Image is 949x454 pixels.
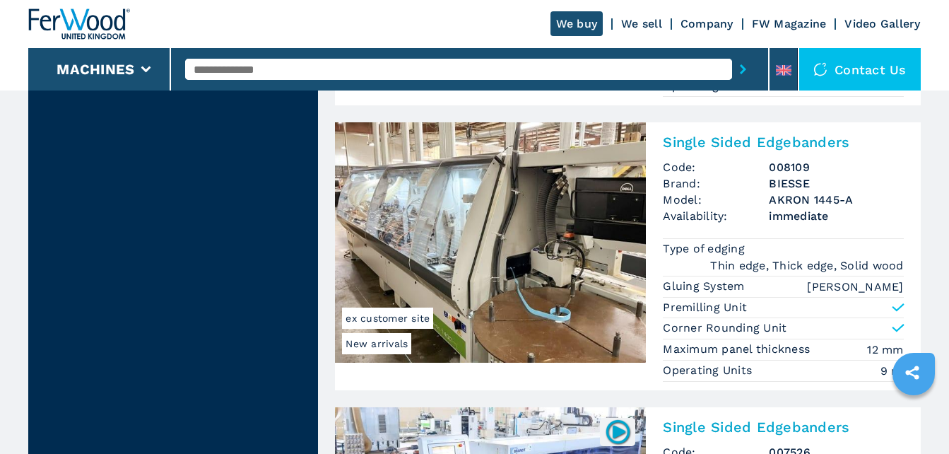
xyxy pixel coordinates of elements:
span: New arrivals [342,333,411,354]
h3: BIESSE [769,175,903,192]
img: Contact us [813,62,827,76]
span: Brand: [663,175,769,192]
span: Availability: [663,208,769,224]
em: 9 nr [880,363,904,379]
p: Gluing System [663,279,748,294]
p: Operating Units [663,363,755,378]
p: Premilling Unit [663,300,747,315]
p: Corner Rounding Unit [663,320,786,336]
span: Code: [663,159,769,175]
img: Single Sided Edgebanders BIESSE AKRON 1445-A [335,122,646,363]
a: Company [680,17,733,30]
span: ex customer site [342,308,433,329]
a: sharethis [895,355,930,390]
p: Type of edging [663,241,748,257]
a: Single Sided Edgebanders BIESSE AKRON 1445-ANew arrivalsex customer siteSingle Sided EdgebandersC... [335,122,920,390]
em: [PERSON_NAME] [807,279,903,295]
a: Video Gallery [844,17,920,30]
a: We buy [550,11,603,36]
img: Ferwood [28,8,130,40]
div: Contact us [799,48,921,91]
p: Maximum panel thickness [663,342,813,357]
h2: Single Sided Edgebanders [663,419,903,436]
a: FW Magazine [752,17,827,30]
h3: 008109 [769,159,903,175]
h3: AKRON 1445-A [769,192,903,208]
span: immediate [769,208,903,224]
button: submit-button [732,53,754,86]
h2: Single Sided Edgebanders [663,134,903,151]
img: 007526 [604,418,632,446]
span: Model: [663,192,769,208]
em: 12 mm [867,342,903,358]
em: Thin edge, Thick edge, Solid wood [710,257,903,274]
iframe: Chat [889,390,938,443]
a: We sell [621,17,662,30]
button: Machines [57,61,134,78]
